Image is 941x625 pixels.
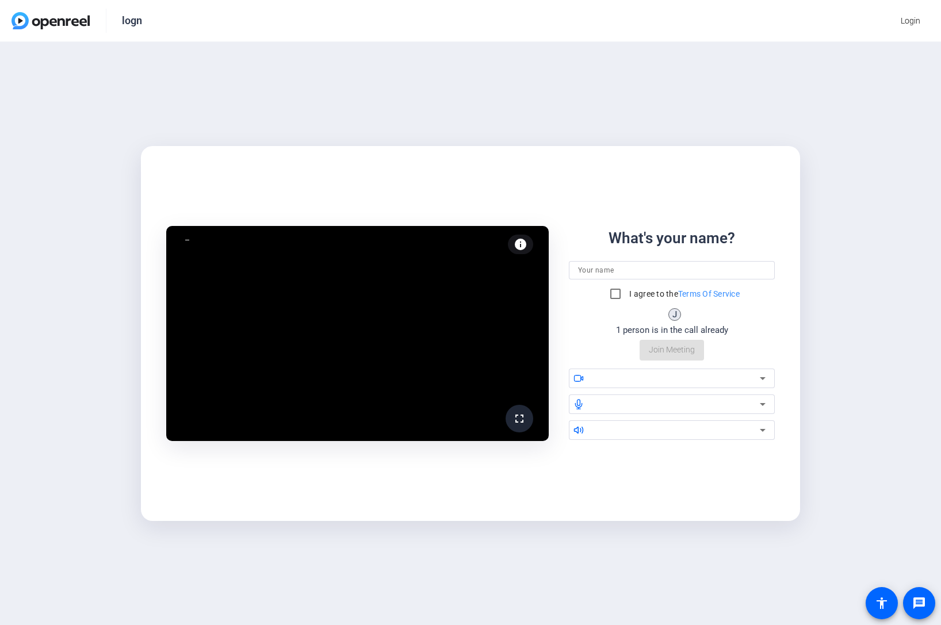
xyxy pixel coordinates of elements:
[578,263,766,277] input: Your name
[678,289,740,298] a: Terms Of Service
[512,412,526,425] mat-icon: fullscreen
[122,14,142,28] div: logn
[12,12,90,29] img: OpenReel logo
[514,237,527,251] mat-icon: info
[609,227,735,250] div: What's your name?
[616,324,728,337] div: 1 person is in the call already
[912,596,926,610] mat-icon: message
[875,596,889,610] mat-icon: accessibility
[668,308,681,321] div: J
[892,10,929,31] button: Login
[901,15,920,27] span: Login
[627,288,740,300] label: I agree to the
